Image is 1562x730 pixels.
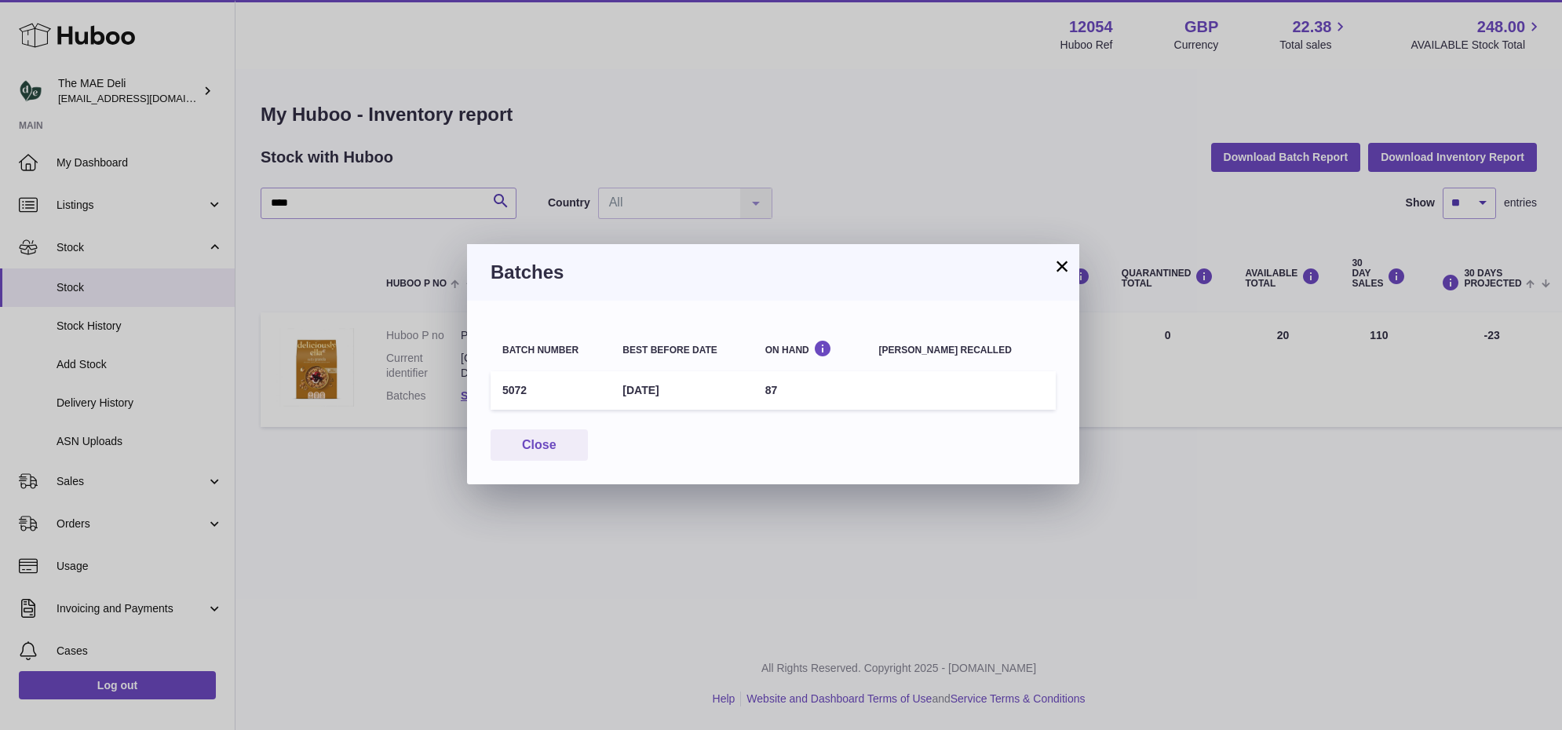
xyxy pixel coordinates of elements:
button: × [1053,257,1071,276]
div: Batch number [502,345,599,356]
td: 5072 [491,371,611,410]
div: [PERSON_NAME] recalled [879,345,1044,356]
div: On Hand [765,340,856,355]
h3: Batches [491,260,1056,285]
div: Best before date [622,345,741,356]
button: Close [491,429,588,462]
td: 87 [754,371,867,410]
td: [DATE] [611,371,753,410]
